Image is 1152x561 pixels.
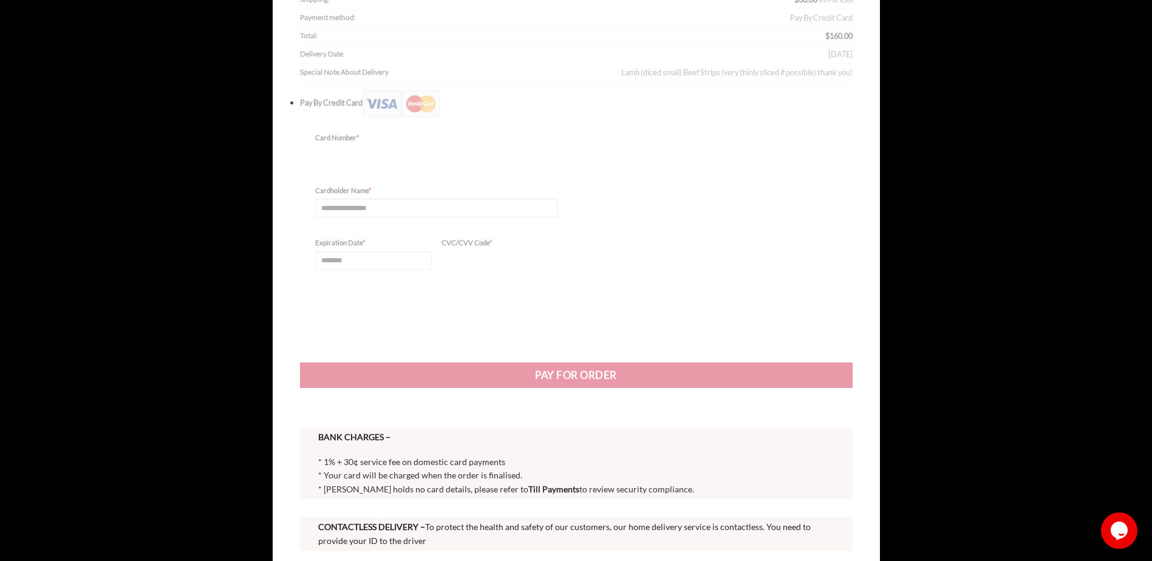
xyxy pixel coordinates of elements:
span: To protect the health and safety of our customers, our home delivery service is contactless. You ... [318,522,811,546]
span: * 1% + 30¢ service fee on domestic card payments [318,457,505,467]
span: * Your card will be charged when the order is finalised. [318,470,522,480]
iframe: chat widget [1101,512,1140,549]
a: Till Payments [528,484,579,494]
strong: CONTACTLESS DELIVERY – [318,522,425,532]
span: * [PERSON_NAME] holds no card details, please refer to to review security compliance. [318,484,694,494]
strong: BANK CHARGES – [318,432,390,442]
bdi: 160.00 [825,31,853,41]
